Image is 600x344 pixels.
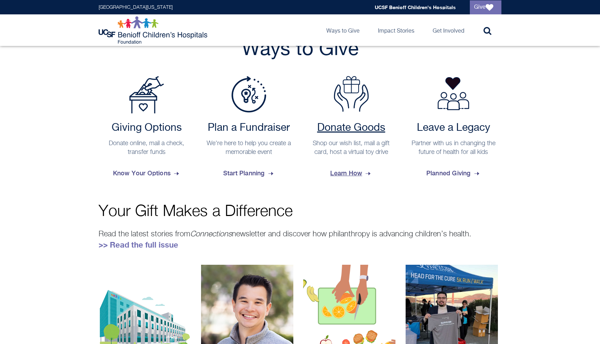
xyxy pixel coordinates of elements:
[330,164,372,183] span: Learn How
[99,76,195,183] a: Payment Options Giving Options Donate online, mail a check, transfer funds Know Your Options
[223,164,275,183] span: Start Planning
[470,0,501,14] a: Give
[334,76,369,112] img: Donate Goods
[409,139,498,157] p: Partner with us in changing the future of health for all kids
[406,76,502,183] a: Leave a Legacy Partner with us in changing the future of health for all kids Planned Giving
[99,204,501,220] p: Your Gift Makes a Difference
[99,16,209,44] img: Logo for UCSF Benioff Children's Hospitals Foundation
[102,139,191,157] p: Donate online, mail a check, transfer funds
[303,76,399,183] a: Donate Goods Donate Goods Shop our wish list, mail a gift card, host a virtual toy drive Learn How
[231,76,266,113] img: Plan a Fundraiser
[129,76,164,114] img: Payment Options
[102,122,191,134] h2: Giving Options
[205,122,294,134] h2: Plan a Fundraiser
[307,139,396,157] p: Shop our wish list, mail a gift card, host a virtual toy drive
[99,228,501,251] p: Read the latest stories from newsletter and discover how philanthropy is advancing children’s hea...
[409,122,498,134] h2: Leave a Legacy
[427,14,470,46] a: Get Involved
[426,164,481,183] span: Planned Giving
[307,122,396,134] h2: Donate Goods
[205,139,294,157] p: We're here to help you create a memorable event
[201,76,297,183] a: Plan a Fundraiser Plan a Fundraiser We're here to help you create a memorable event Start Planning
[321,14,365,46] a: Ways to Give
[375,4,456,10] a: UCSF Benioff Children's Hospitals
[99,240,178,249] a: >> Read the full issue
[190,230,232,238] em: Connections
[99,5,173,10] a: [GEOGRAPHIC_DATA][US_STATE]
[372,14,420,46] a: Impact Stories
[113,164,180,183] span: Know Your Options
[99,38,501,62] h2: Ways to Give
